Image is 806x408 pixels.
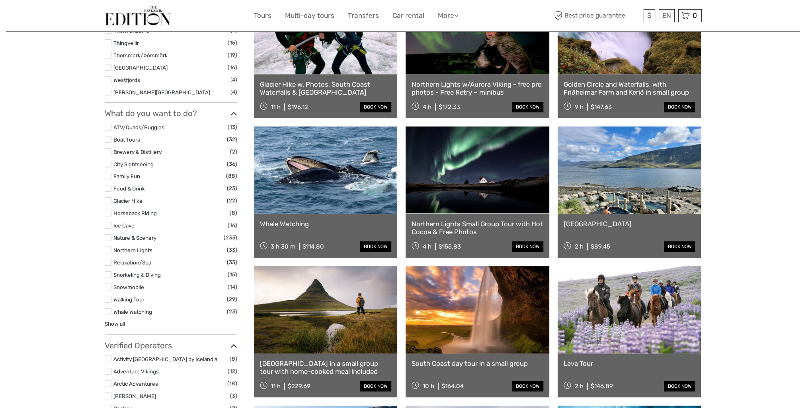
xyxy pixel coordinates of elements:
[575,243,584,250] span: 2 h
[113,222,135,229] a: Ice Cave
[288,103,308,111] div: $196.12
[302,243,324,250] div: $114.80
[659,9,675,22] div: EN
[113,89,210,95] a: [PERSON_NAME][GEOGRAPHIC_DATA]
[113,284,144,290] a: Snowmobile
[360,241,391,252] a: book now
[113,173,140,179] a: Family Fun
[113,185,145,192] a: Food & Drink
[575,103,584,111] span: 9 h
[512,241,543,252] a: book now
[230,391,237,400] span: (3)
[113,259,151,266] a: Relaxation/Spa
[664,381,695,391] a: book now
[552,9,642,22] span: Best price guarantee
[228,367,237,376] span: (12)
[113,247,152,253] a: Northern Lights
[564,220,695,228] a: [GEOGRAPHIC_DATA]
[271,243,295,250] span: 3 h 30 m
[512,102,543,112] a: book now
[113,40,139,46] a: Thingvellir
[113,393,156,399] a: [PERSON_NAME]
[105,6,171,25] img: The Reykjavík Edition
[230,87,237,97] span: (4)
[412,80,543,97] a: Northern Lights w/Aurora Viking - free pro photos - Free Retry – minibus
[260,80,392,97] a: Glacier Hike w. Photos, South Coast Waterfalls & [GEOGRAPHIC_DATA]
[113,356,217,362] a: Activity [GEOGRAPHIC_DATA] by Icelandia
[230,147,237,156] span: (2)
[512,381,543,391] a: book now
[228,270,237,279] span: (15)
[360,102,391,112] a: book now
[105,321,125,327] a: Show all
[113,235,156,241] a: Nature & Scenery
[664,102,695,112] a: book now
[423,243,431,250] span: 4 h
[230,208,237,218] span: (8)
[564,80,695,97] a: Golden Circle and Waterfalls, with Friðheimar Farm and Kerið in small group
[230,75,237,84] span: (4)
[438,10,459,21] a: More
[591,103,612,111] div: $147.63
[691,12,698,19] span: 0
[227,135,237,144] span: (32)
[226,171,237,181] span: (88)
[412,220,543,236] a: Northern Lights Small Group Tour with Hot Cocoa & Free Photos
[591,383,613,390] div: $146.89
[113,210,157,216] a: Horseback Riding
[227,159,237,169] span: (36)
[113,136,140,143] a: Boat Tours
[228,38,237,47] span: (15)
[228,282,237,291] span: (14)
[423,103,431,111] span: 4 h
[288,383,310,390] div: $229.69
[113,149,162,155] a: Brewery & Distillery
[285,10,334,21] a: Multi-day tours
[260,359,392,376] a: [GEOGRAPHIC_DATA] in a small group tour with home-cooked meal included
[591,243,610,250] div: $89.45
[271,103,281,111] span: 11 h
[228,63,237,72] span: (16)
[664,241,695,252] a: book now
[92,12,101,22] button: Open LiveChat chat widget
[227,379,237,388] span: (18)
[227,307,237,316] span: (23)
[113,52,168,58] a: Thorsmork/Þórsmörk
[360,381,391,391] a: book now
[271,383,281,390] span: 11 h
[441,383,464,390] div: $164.04
[113,27,149,34] a: Thermal Baths
[113,77,140,83] a: Westfjords
[228,122,237,132] span: (13)
[105,109,237,118] h3: What do you want to do?
[113,124,164,130] a: ATV/Quads/Buggies
[227,258,237,267] span: (33)
[575,383,584,390] span: 2 h
[113,309,152,315] a: Whale Watching
[105,341,237,350] h3: Verified Operators
[113,381,158,387] a: Arctic Adventures
[113,161,154,167] a: City Sightseeing
[11,14,90,20] p: We're away right now. Please check back later!
[647,12,652,19] span: $
[423,383,434,390] span: 10 h
[412,359,543,367] a: South Coast day tour in a small group
[564,359,695,367] a: Lava Tour
[227,184,237,193] span: (23)
[113,272,161,278] a: Snorkeling & Diving
[224,233,237,242] span: (233)
[228,221,237,230] span: (16)
[113,368,159,375] a: Adventure Vikings
[227,196,237,205] span: (22)
[348,10,379,21] a: Transfers
[439,103,460,111] div: $172.33
[260,220,392,228] a: Whale Watching
[113,296,144,303] a: Walking Tour
[113,64,168,71] a: [GEOGRAPHIC_DATA]
[392,10,424,21] a: Car rental
[228,51,237,60] span: (19)
[227,245,237,255] span: (33)
[254,10,271,21] a: Tours
[227,295,237,304] span: (29)
[113,198,142,204] a: Glacier Hike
